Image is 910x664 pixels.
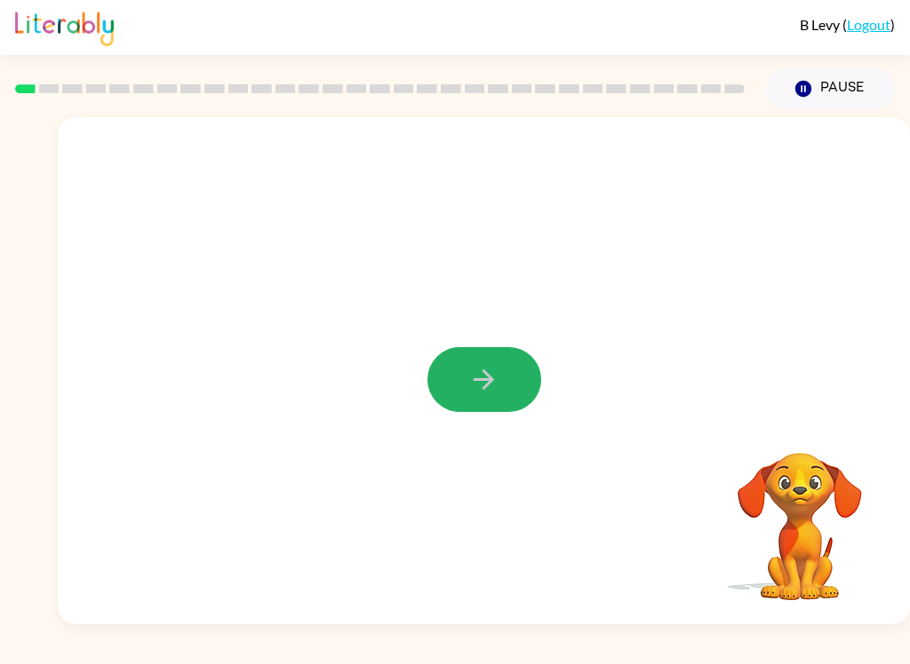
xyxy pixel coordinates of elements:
[766,68,895,109] button: Pause
[15,7,114,46] img: Literably
[847,16,890,33] a: Logout
[800,16,895,33] div: ( )
[800,16,842,33] span: B Levy
[711,425,889,603] video: Your browser must support playing .mp4 files to use Literably. Please try using another browser.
